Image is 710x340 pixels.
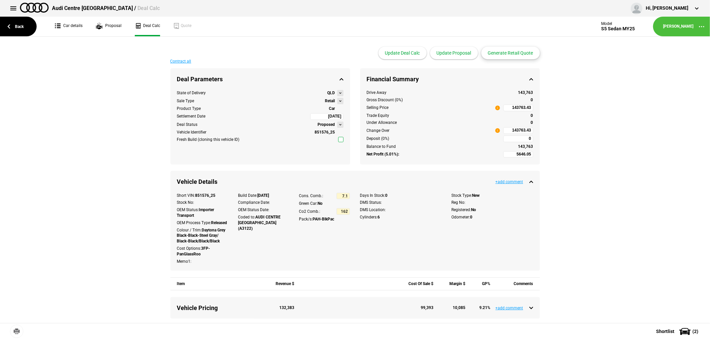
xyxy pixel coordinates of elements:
strong: PAH-BlkPac [313,217,334,221]
div: Financial Summary [360,68,540,90]
strong: [DATE] [257,193,269,198]
strong: 99,393 [421,305,433,310]
div: OEM Status: [177,207,228,218]
span: Deal Calc [137,5,160,11]
a: Proposal [96,17,121,36]
div: Audi Centre [GEOGRAPHIC_DATA] / [52,5,160,12]
div: Under Allowance [367,120,500,126]
div: Trade Equity [367,113,500,119]
strong: No [318,201,323,206]
strong: Net Profit (5.01%): [367,152,399,157]
input: 143763.43 [503,105,533,111]
div: Colour / Trim: [177,227,228,244]
strong: 0 [385,193,388,198]
strong: 851576_25 [195,193,216,198]
div: Stock Type: [452,193,533,198]
div: Green Car: [299,201,350,206]
input: 7.1 [337,193,350,199]
button: Update Proposal [430,47,478,59]
div: Drive Away [367,90,500,96]
div: Comments [497,278,533,290]
strong: 143,763 [518,144,533,149]
div: Coded to: [238,214,289,231]
div: DMS Location: [360,207,442,213]
div: DMS Status: [360,200,442,205]
a: [PERSON_NAME] [663,24,693,29]
img: audi.png [20,3,49,13]
div: Deposit (0%) [367,136,500,142]
div: Settlement Date [177,114,206,119]
div: Cylinders: [360,214,442,220]
div: Balance to Fund [367,144,500,150]
span: i [495,128,500,133]
strong: Proposed [318,122,335,128]
div: Stock No: [177,200,228,205]
button: +add comment [496,180,523,184]
strong: New [472,193,480,198]
div: Vehicle Pricing [177,304,263,312]
div: Short VIN: [177,193,228,198]
div: Deal Status [177,122,198,128]
strong: Retail [325,98,335,104]
strong: AUDI CENTRE [GEOGRAPHIC_DATA] (A3122) [238,215,281,231]
div: Margin $ [440,278,465,290]
div: Cost Options: [177,246,228,257]
strong: Car [329,106,335,111]
div: Cost Of Sale $ [405,278,433,290]
strong: Released [211,220,227,225]
div: Reg No: [452,200,533,205]
div: GP% [473,278,491,290]
div: Change Over [367,128,390,134]
div: Selling Price [367,105,389,111]
strong: Daytona Grey Black-Black-Steel Gray/ Black-Black/Black/Black [177,228,226,244]
strong: 0 [531,120,533,125]
strong: 3FP-PanGlassRoo [177,246,210,256]
div: Days In Stock: [360,193,442,198]
span: ( 2 ) [692,329,698,334]
div: Registered: [452,207,533,213]
div: Co2 Comb.: [299,209,320,214]
strong: 851576_25 [315,130,335,135]
div: Build Date: [238,193,289,198]
input: 01/09/2025 [310,113,344,120]
button: Generate Retail Quote [481,47,540,59]
button: Contract all [170,59,191,63]
div: Vehicle Details [170,171,540,192]
div: Odometer: [452,214,533,220]
a: Deal Calc [135,17,160,36]
input: 0 [503,136,533,142]
span: Shortlist [656,329,674,334]
button: Shortlist(2) [646,323,710,340]
div: Compliance Date: [238,200,289,205]
div: Vehicle Identifier [177,130,207,135]
strong: 10,085 [453,305,465,310]
strong: 0 [531,113,533,118]
input: 5646.05 [503,151,533,158]
strong: No [471,207,476,212]
span: i [495,106,500,110]
strong: 0 [470,215,473,219]
div: Fresh Build (cloning this vehicle ID) [177,137,240,143]
div: Pack/s: [299,216,350,222]
div: Memo1: [177,259,228,264]
div: OEM Process Type: [177,220,228,226]
strong: 0 [531,98,533,102]
button: ... [693,18,710,35]
div: S5 Sedan MY25 [601,26,635,32]
div: OEM Status Date: [238,207,289,213]
div: Hi, [PERSON_NAME] [646,5,688,12]
div: Item [177,278,263,290]
strong: 6 [378,215,380,219]
div: Deal Parameters [170,68,350,90]
div: Model [601,21,635,26]
strong: Importer Transport [177,207,214,218]
div: Cons. Comb.: [299,193,323,199]
strong: 132,383 [280,305,295,310]
button: Update Deal Calc [378,47,427,59]
div: Gross Discount (0%) [367,97,500,103]
strong: 143,763 [518,90,533,95]
button: +add comment [496,306,523,310]
input: 143763.43 [503,127,533,134]
strong: QLD [328,90,335,96]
